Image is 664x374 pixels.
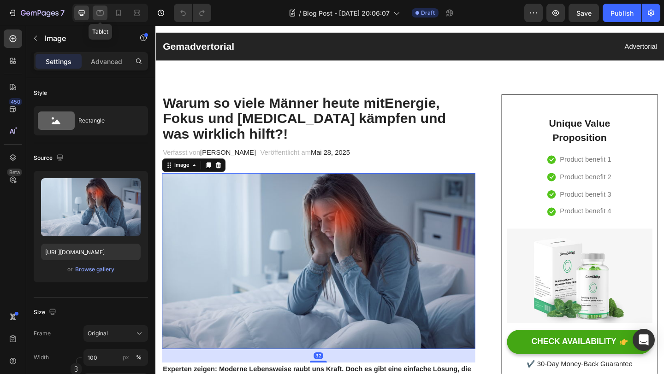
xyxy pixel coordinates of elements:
[382,221,540,323] img: Alt Image
[83,325,148,342] button: Original
[88,329,108,338] span: Original
[569,4,599,22] button: Save
[67,264,73,275] span: or
[278,16,545,29] p: Advertorial
[75,265,114,274] div: Browse gallery
[75,265,115,274] button: Browse gallery
[4,4,69,22] button: 7
[9,98,22,105] div: 450
[382,331,540,357] button: CHECK AVAILABILITY
[421,9,435,17] span: Draft
[440,139,496,152] p: Product benefit 1
[34,353,49,362] label: Width
[169,134,212,141] span: Mai 28, 2025
[249,75,305,92] strong: Energie
[34,89,47,97] div: Style
[155,26,664,374] iframe: Design area
[34,306,58,319] div: Size
[123,353,129,362] div: px
[83,349,148,366] input: px%
[78,110,135,131] div: Rectangle
[91,57,122,66] p: Advanced
[440,158,496,171] p: Product benefit 2
[60,7,65,18] p: 7
[611,8,634,18] div: Publish
[18,147,38,156] div: Image
[41,244,141,260] input: https://example.com/image.jpg
[421,98,501,130] p: Unique Value Proposition
[120,352,131,363] button: %
[7,75,348,127] h2: Warum so viele Männer heute mit , Fokus und [MEDICAL_DATA] kämpfen und was wirklich hilft?!
[48,134,109,141] span: [PERSON_NAME]
[633,329,655,351] div: Open Intercom Messenger
[7,169,22,176] div: Beta
[172,355,182,362] div: 32
[440,195,496,209] p: Product benefit 4
[8,131,111,145] p: Verfasst von
[440,177,496,190] p: Product benefit 3
[41,178,141,236] img: preview-image
[34,329,51,338] label: Frame
[409,338,501,350] div: CHECK AVAILABILITY
[133,352,144,363] button: px
[7,160,348,351] img: Alt Image
[34,152,65,164] div: Source
[603,4,641,22] button: Publish
[114,131,211,145] p: Veröffentlicht am
[45,33,123,44] p: Image
[46,57,71,66] p: Settings
[136,353,142,362] div: %
[299,8,301,18] span: /
[576,9,592,17] span: Save
[174,4,211,22] div: Undo/Redo
[303,8,390,18] span: Blog Post - [DATE] 20:06:07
